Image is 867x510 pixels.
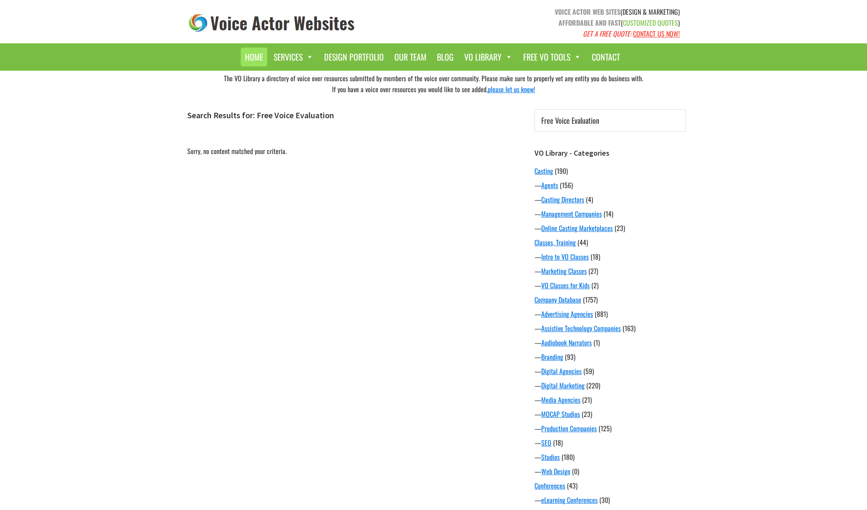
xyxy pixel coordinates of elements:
[588,48,624,66] a: Contact
[577,237,588,247] span: (44)
[555,166,568,176] span: (190)
[535,352,686,362] div: —
[535,149,686,158] h3: VO Library - Categories
[558,18,621,28] strong: AFFORDABLE AND FAST
[535,209,686,219] div: —
[541,438,551,448] a: SEO
[440,6,680,39] p: (DESIGN & MARKETING) ( )
[572,466,579,476] span: (0)
[541,423,597,433] a: Production Companies
[590,252,600,262] span: (18)
[535,309,686,319] div: —
[633,29,680,39] a: CONTACT US NOW!
[390,48,431,66] a: Our Team
[187,146,503,157] p: Sorry, no content matched your criteria.
[553,438,563,448] span: (18)
[541,352,563,362] a: Branding
[561,452,574,462] span: (180)
[582,395,592,405] span: (21)
[541,209,602,219] a: Management Companies
[599,495,610,505] span: (30)
[614,223,625,233] span: (23)
[560,180,573,190] span: (156)
[269,48,318,66] a: Services
[541,252,589,262] a: Intro to VO Classes
[622,323,636,333] span: (163)
[586,194,593,205] span: (4)
[541,380,585,390] a: Digital Marketing
[519,48,585,66] a: Free VO Tools
[541,280,590,290] a: VO Classes for Kids
[535,194,686,205] div: —
[588,266,598,276] span: (27)
[583,295,598,305] span: (1757)
[541,395,580,405] a: Media Agencies
[488,84,535,94] a: please let us know!
[535,481,565,491] a: Conferences
[535,237,576,247] a: Classes, Training
[433,48,458,66] a: Blog
[535,280,686,290] div: —
[535,252,686,262] div: —
[541,495,598,505] a: eLearning Conferences
[565,352,575,362] span: (93)
[541,309,593,319] a: Advertising Agencies
[181,71,686,97] div: The VO Library a directory of voice over resources submitted by members of the voice over communi...
[586,380,600,390] span: (220)
[535,423,686,433] div: —
[187,12,356,34] img: voice_actor_websites_logo
[541,366,582,376] a: Digital Agencies
[535,337,686,348] div: —
[582,409,592,419] span: (23)
[535,295,581,305] a: Company Database
[535,366,686,376] div: —
[593,337,600,348] span: (1)
[591,280,598,290] span: (2)
[541,223,613,233] a: Online Casting Marketplaces
[241,48,267,66] a: Home
[535,166,553,176] a: Casting
[623,18,678,28] span: CUSTOMIZED QUOTES
[541,180,558,190] a: Agents
[460,48,517,66] a: VO Library
[535,180,686,190] div: —
[535,266,686,276] div: —
[541,323,621,333] a: Assistive Technology Companies
[187,110,503,120] h1: Search Results for: Free Voice Evaluation
[541,466,570,476] a: Web Design
[595,309,608,319] span: (881)
[535,223,686,233] div: —
[541,337,592,348] a: Audiobook Narrators
[535,380,686,390] div: —
[583,29,631,39] em: GET A FREE QUOTE:
[598,423,612,433] span: (125)
[535,495,686,505] div: —
[535,452,686,462] div: —
[541,194,584,205] a: Casting Directors
[555,7,620,17] strong: VOICE ACTOR WEB SITES
[541,409,580,419] a: MOCAP Studios
[535,409,686,419] div: —
[541,452,560,462] a: Studios
[535,438,686,448] div: —
[535,466,686,476] div: —
[320,48,388,66] a: Design Portfolio
[535,395,686,405] div: —
[541,266,587,276] a: Marketing Classes
[583,366,594,376] span: (59)
[535,323,686,333] div: —
[604,209,613,219] span: (14)
[567,481,577,491] span: (43)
